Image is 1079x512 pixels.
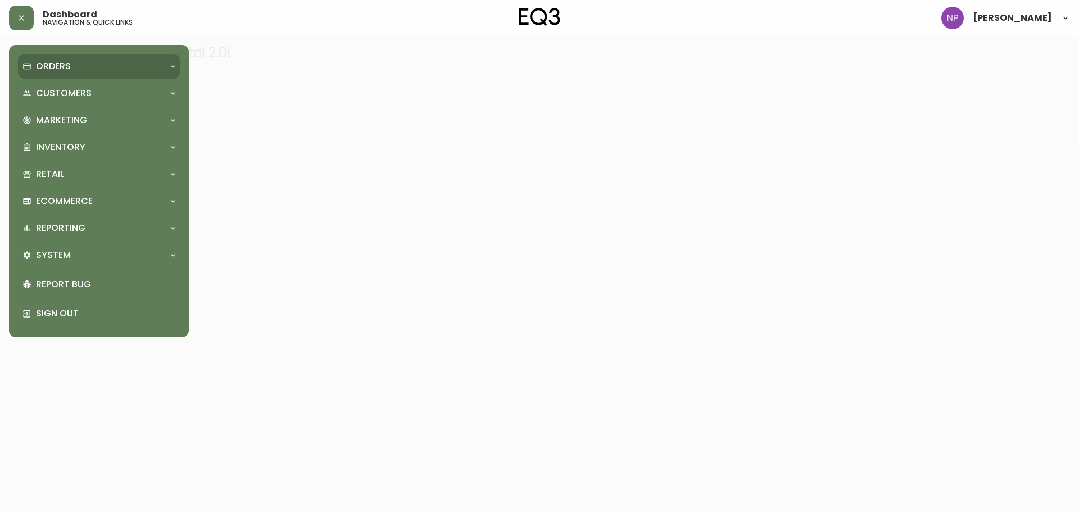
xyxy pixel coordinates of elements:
[43,10,97,19] span: Dashboard
[519,8,560,26] img: logo
[36,168,64,180] p: Retail
[18,135,180,160] div: Inventory
[36,87,92,99] p: Customers
[36,60,71,73] p: Orders
[18,162,180,187] div: Retail
[36,249,71,261] p: System
[941,7,964,29] img: 50f1e64a3f95c89b5c5247455825f96f
[36,307,175,320] p: Sign Out
[36,141,85,153] p: Inventory
[18,299,180,328] div: Sign Out
[973,13,1052,22] span: [PERSON_NAME]
[36,114,87,126] p: Marketing
[18,243,180,268] div: System
[18,54,180,79] div: Orders
[36,222,85,234] p: Reporting
[18,81,180,106] div: Customers
[36,278,175,291] p: Report Bug
[18,216,180,241] div: Reporting
[18,108,180,133] div: Marketing
[43,19,133,26] h5: navigation & quick links
[18,189,180,214] div: Ecommerce
[18,270,180,299] div: Report Bug
[36,195,93,207] p: Ecommerce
